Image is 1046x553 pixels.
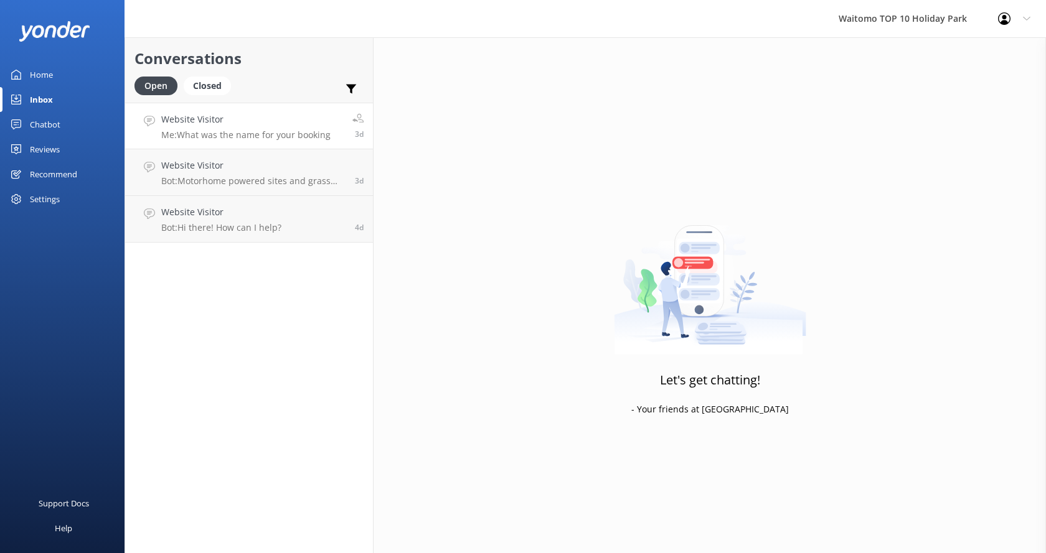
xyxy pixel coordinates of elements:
[30,137,60,162] div: Reviews
[161,175,346,187] p: Bot: Motorhome powered sites and grass powered sites cost $64 for 2 people per night. Premium sit...
[161,205,281,219] h4: Website Visitor
[184,77,231,95] div: Closed
[161,159,346,172] h4: Website Visitor
[134,77,177,95] div: Open
[161,222,281,233] p: Bot: Hi there! How can I help?
[355,222,364,233] span: Sep 16 2025 09:29am (UTC +12:00) Pacific/Auckland
[39,491,89,516] div: Support Docs
[55,516,72,541] div: Help
[355,129,364,139] span: Sep 16 2025 04:48pm (UTC +12:00) Pacific/Auckland
[631,402,789,416] p: - Your friends at [GEOGRAPHIC_DATA]
[134,78,184,92] a: Open
[30,162,77,187] div: Recommend
[161,113,331,126] h4: Website Visitor
[184,78,237,92] a: Closed
[125,103,373,149] a: Website VisitorMe:What was the name for your booking3d
[614,199,806,355] img: artwork of a man stealing a conversation from at giant smartphone
[125,149,373,196] a: Website VisitorBot:Motorhome powered sites and grass powered sites cost $64 for 2 people per nigh...
[30,187,60,211] div: Settings
[660,370,760,390] h3: Let's get chatting!
[355,175,364,186] span: Sep 16 2025 04:12pm (UTC +12:00) Pacific/Auckland
[30,112,60,137] div: Chatbot
[125,196,373,243] a: Website VisitorBot:Hi there! How can I help?4d
[30,62,53,87] div: Home
[134,47,364,70] h2: Conversations
[30,87,53,112] div: Inbox
[19,21,90,42] img: yonder-white-logo.png
[161,129,331,141] p: Me: What was the name for your booking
